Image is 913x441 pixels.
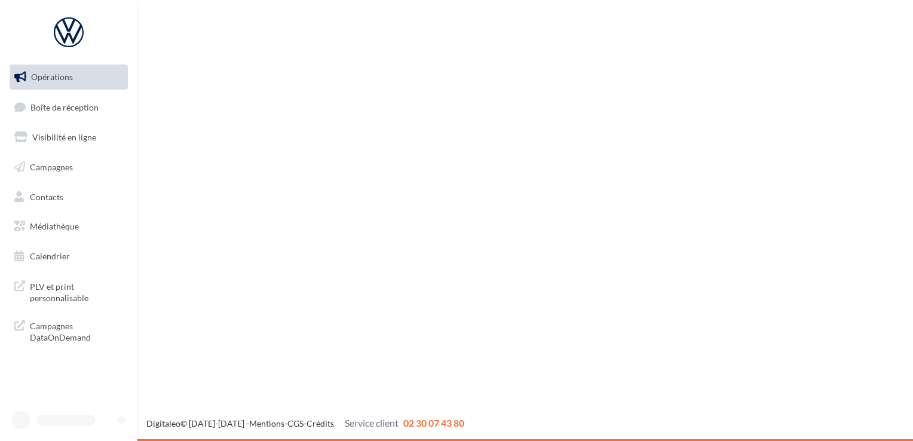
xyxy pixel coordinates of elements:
[7,214,130,239] a: Médiathèque
[345,417,399,428] span: Service client
[30,251,70,261] span: Calendrier
[146,418,464,428] span: © [DATE]-[DATE] - - -
[403,417,464,428] span: 02 30 07 43 80
[307,418,334,428] a: Crédits
[7,244,130,269] a: Calendrier
[7,65,130,90] a: Opérations
[7,125,130,150] a: Visibilité en ligne
[7,94,130,120] a: Boîte de réception
[30,318,123,344] span: Campagnes DataOnDemand
[7,155,130,180] a: Campagnes
[287,418,304,428] a: CGS
[7,185,130,210] a: Contacts
[31,72,73,82] span: Opérations
[249,418,284,428] a: Mentions
[7,274,130,309] a: PLV et print personnalisable
[30,221,79,231] span: Médiathèque
[32,132,96,142] span: Visibilité en ligne
[30,162,73,172] span: Campagnes
[30,191,63,201] span: Contacts
[146,418,180,428] a: Digitaleo
[30,278,123,304] span: PLV et print personnalisable
[7,313,130,348] a: Campagnes DataOnDemand
[30,102,99,112] span: Boîte de réception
